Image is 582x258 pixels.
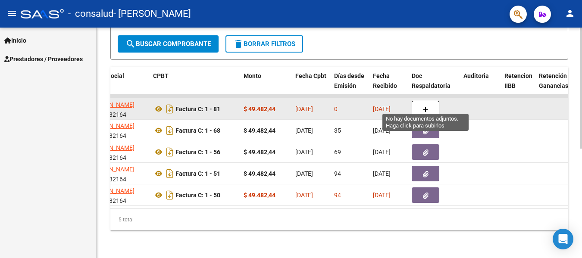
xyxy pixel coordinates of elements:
[164,102,175,116] i: Descargar documento
[153,72,169,79] span: CPBT
[460,67,501,105] datatable-header-cell: Auditoria
[373,106,391,112] span: [DATE]
[164,145,175,159] i: Descargar documento
[334,149,341,155] span: 69
[240,67,292,105] datatable-header-cell: Monto
[88,121,146,139] div: 27364082164
[175,192,220,199] strong: Factura C: 1 - 50
[295,72,326,79] span: Fecha Cpbt
[88,186,146,204] div: 27364082164
[501,67,535,105] datatable-header-cell: Retencion IIBB
[412,72,451,89] span: Doc Respaldatoria
[150,67,240,105] datatable-header-cell: CPBT
[295,127,313,134] span: [DATE]
[110,209,568,230] div: 5 total
[175,149,220,155] strong: Factura C: 1 - 56
[334,127,341,134] span: 35
[373,127,391,134] span: [DATE]
[244,127,275,134] strong: $ 49.482,44
[408,67,460,105] datatable-header-cell: Doc Respaldatoria
[295,149,313,155] span: [DATE]
[334,106,338,112] span: 0
[295,170,313,177] span: [DATE]
[373,192,391,199] span: [DATE]
[125,40,211,48] span: Buscar Comprobante
[292,67,331,105] datatable-header-cell: Fecha Cpbt
[88,166,135,173] span: [PERSON_NAME]
[4,54,83,64] span: Prestadores / Proveedores
[295,106,313,112] span: [DATE]
[175,170,220,177] strong: Factura C: 1 - 51
[118,35,219,53] button: Buscar Comprobante
[88,144,135,151] span: [PERSON_NAME]
[373,170,391,177] span: [DATE]
[244,72,261,79] span: Monto
[88,122,135,129] span: [PERSON_NAME]
[334,192,341,199] span: 94
[7,8,17,19] mat-icon: menu
[125,39,136,49] mat-icon: search
[244,170,275,177] strong: $ 49.482,44
[68,4,113,23] span: - consalud
[88,100,146,118] div: 27364082164
[295,192,313,199] span: [DATE]
[244,106,275,112] strong: $ 49.482,44
[164,188,175,202] i: Descargar documento
[233,39,244,49] mat-icon: delete
[244,149,275,155] strong: $ 49.482,44
[88,143,146,161] div: 27364082164
[504,72,532,89] span: Retencion IIBB
[553,229,573,249] div: Open Intercom Messenger
[539,72,568,89] span: Retención Ganancias
[334,72,364,89] span: Días desde Emisión
[535,67,570,105] datatable-header-cell: Retención Ganancias
[463,72,489,79] span: Auditoria
[233,40,295,48] span: Borrar Filtros
[225,35,303,53] button: Borrar Filtros
[334,170,341,177] span: 94
[164,124,175,137] i: Descargar documento
[565,8,575,19] mat-icon: person
[4,36,26,45] span: Inicio
[88,101,135,108] span: [PERSON_NAME]
[113,4,191,23] span: - [PERSON_NAME]
[373,72,397,89] span: Fecha Recibido
[369,67,408,105] datatable-header-cell: Fecha Recibido
[88,165,146,183] div: 27364082164
[373,149,391,155] span: [DATE]
[175,127,220,134] strong: Factura C: 1 - 68
[164,167,175,180] i: Descargar documento
[175,106,220,112] strong: Factura C: 1 - 81
[85,67,150,105] datatable-header-cell: Razón Social
[331,67,369,105] datatable-header-cell: Días desde Emisión
[244,192,275,199] strong: $ 49.482,44
[88,187,135,194] span: [PERSON_NAME]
